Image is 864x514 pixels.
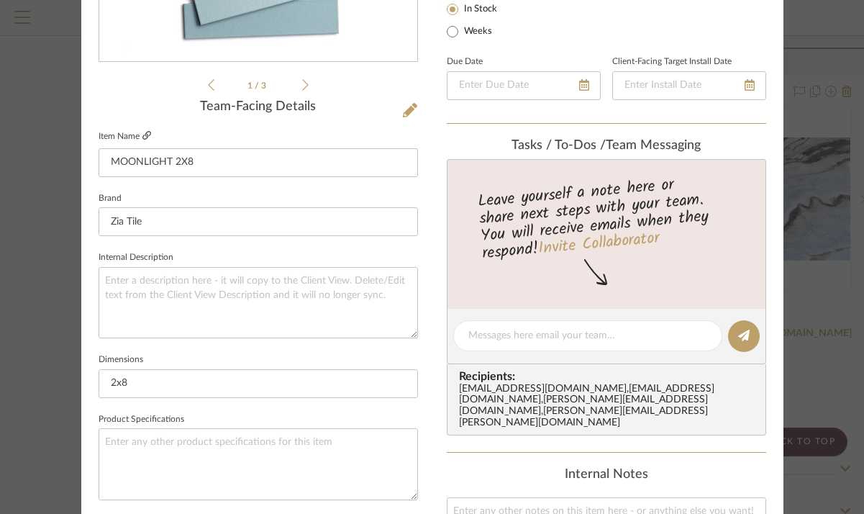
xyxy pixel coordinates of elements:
div: Leave yourself a note here or share next steps with your team. You will receive emails when they ... [445,169,768,266]
input: Enter Item Name [99,148,418,177]
label: Internal Description [99,254,173,261]
span: Tasks / To-Dos / [511,139,606,152]
label: Product Specifications [99,416,184,423]
label: In Stock [461,3,497,16]
label: Item Name [99,130,151,143]
div: team Messaging [447,138,766,154]
label: Client-Facing Target Install Date [612,58,732,66]
input: Enter Due Date [447,71,601,100]
label: Weeks [461,25,492,38]
label: Brand [99,195,122,202]
input: Enter the dimensions of this item [99,369,418,398]
div: Internal Notes [447,467,766,483]
input: Enter Install Date [612,71,766,100]
span: Recipients: [459,370,760,383]
label: Dimensions [99,356,143,364]
input: Enter Brand [99,207,418,236]
label: Due Date [447,58,483,66]
div: Team-Facing Details [99,99,418,115]
span: 3 [261,81,268,90]
a: Invite Collaborator [537,226,660,262]
span: 1 [247,81,255,90]
div: [EMAIL_ADDRESS][DOMAIN_NAME] , [EMAIL_ADDRESS][DOMAIN_NAME] , [PERSON_NAME][EMAIL_ADDRESS][DOMAIN... [459,384,760,430]
span: / [255,81,261,90]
